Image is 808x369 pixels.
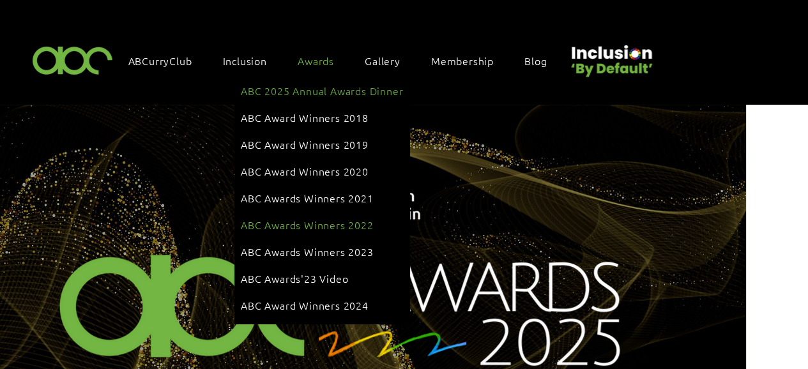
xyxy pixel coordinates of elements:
[241,164,369,178] span: ABC Award Winners 2020
[241,186,403,210] a: ABC Awards Winners 2021
[291,47,353,74] div: Awards
[29,41,117,79] img: ABC-Logo-Blank-Background-01-01-2.png
[241,110,369,124] span: ABC Award Winners 2018
[241,159,403,183] a: ABC Award Winners 2020
[241,79,403,103] a: ABC 2025 Annual Awards Dinner
[241,298,369,312] span: ABC Award Winners 2024
[518,47,566,74] a: Blog
[241,271,348,285] span: ABC Awards'23 Video
[241,132,403,156] a: ABC Award Winners 2019
[241,245,373,259] span: ABC Awards Winners 2023
[431,54,494,68] span: Membership
[241,137,369,151] span: ABC Award Winners 2019
[241,266,403,290] a: ABC Awards'23 Video
[241,218,373,232] span: ABC Awards Winners 2022
[122,47,211,74] a: ABCurryClub
[567,34,655,79] img: Untitled design (22).png
[241,105,403,130] a: ABC Award Winners 2018
[241,239,403,264] a: ABC Awards Winners 2023
[223,54,267,68] span: Inclusion
[241,293,403,317] a: ABC Award Winners 2024
[241,213,403,237] a: ABC Awards Winners 2022
[241,84,403,98] span: ABC 2025 Annual Awards Dinner
[128,54,192,68] span: ABCurryClub
[122,47,567,74] nav: Site
[425,47,513,74] a: Membership
[524,54,547,68] span: Blog
[365,54,400,68] span: Gallery
[298,54,334,68] span: Awards
[234,72,409,324] div: Awards
[241,191,373,205] span: ABC Awards Winners 2021
[217,47,286,74] div: Inclusion
[358,47,420,74] a: Gallery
